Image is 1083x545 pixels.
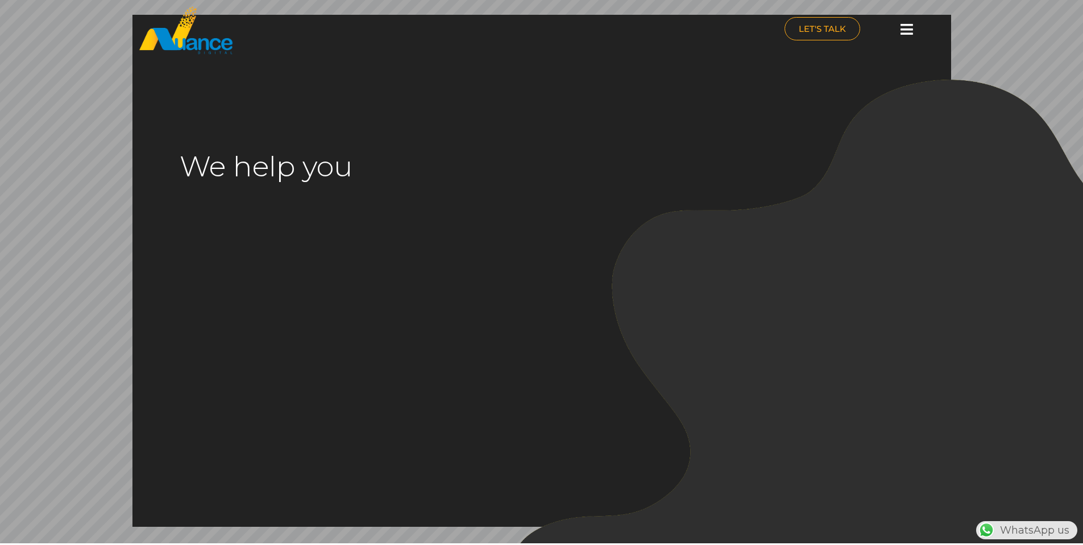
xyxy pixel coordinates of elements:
[799,24,846,33] span: LET'S TALK
[976,521,1077,539] div: WhatsApp us
[785,17,860,40] a: LET'S TALK
[138,6,234,55] img: nuance-qatar_logo
[976,524,1077,536] a: WhatsAppWhatsApp us
[180,138,534,195] rs-layer: We help you
[977,521,995,539] img: WhatsApp
[138,6,536,55] a: nuance-qatar_logo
